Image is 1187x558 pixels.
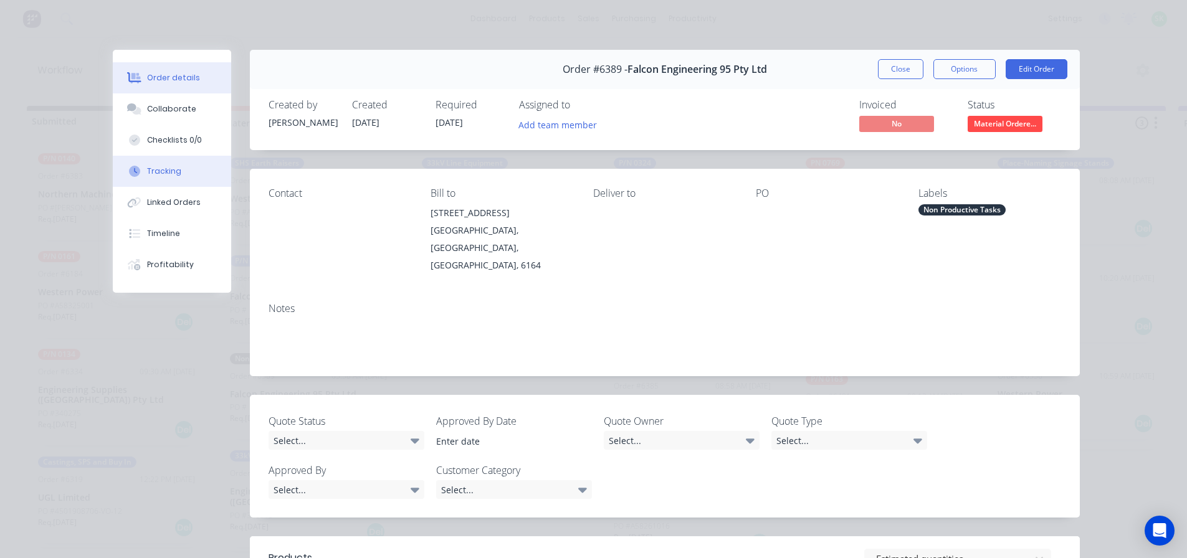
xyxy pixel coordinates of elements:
div: [STREET_ADDRESS][GEOGRAPHIC_DATA], [GEOGRAPHIC_DATA], [GEOGRAPHIC_DATA], 6164 [431,204,573,274]
div: Select... [436,480,592,499]
label: Customer Category [436,463,592,478]
label: Quote Owner [604,414,760,428]
div: Non Productive Tasks [918,204,1006,215]
div: Bill to [431,187,573,199]
span: No [859,116,934,131]
label: Approved By Date [436,414,592,428]
button: Linked Orders [113,187,231,218]
div: Notes [269,303,1061,314]
span: Falcon Engineering 95 Pty Ltd [627,64,767,75]
span: [DATE] [352,116,379,128]
div: Created [352,99,421,111]
button: Profitability [113,249,231,280]
div: [PERSON_NAME] [269,116,337,129]
div: Labels [918,187,1061,199]
button: Collaborate [113,93,231,125]
div: Select... [771,431,927,450]
span: Order #6389 - [563,64,627,75]
div: Select... [269,480,424,499]
div: Collaborate [147,103,196,115]
div: Linked Orders [147,197,201,208]
div: Created by [269,99,337,111]
button: Add team member [512,116,603,133]
div: PO [756,187,899,199]
div: Deliver to [593,187,736,199]
label: Approved By [269,463,424,478]
button: Close [878,59,923,79]
div: Timeline [147,228,180,239]
button: Order details [113,62,231,93]
label: Quote Type [771,414,927,428]
div: Profitability [147,259,194,270]
button: Add team member [519,116,604,133]
div: Open Intercom Messenger [1145,516,1175,546]
div: Status [968,99,1061,111]
span: Material Ordere... [968,116,1042,131]
div: Assigned to [519,99,644,111]
button: Checklists 0/0 [113,125,231,156]
div: Tracking [147,166,181,177]
div: Select... [269,431,424,450]
div: Invoiced [859,99,953,111]
span: [DATE] [436,116,463,128]
button: Edit Order [1006,59,1067,79]
div: [GEOGRAPHIC_DATA], [GEOGRAPHIC_DATA], [GEOGRAPHIC_DATA], 6164 [431,222,573,274]
div: Select... [604,431,760,450]
div: [STREET_ADDRESS] [431,204,573,222]
button: Options [933,59,996,79]
div: Required [436,99,504,111]
div: Checklists 0/0 [147,135,202,146]
button: Tracking [113,156,231,187]
button: Timeline [113,218,231,249]
input: Enter date [427,432,583,450]
label: Quote Status [269,414,424,428]
div: Order details [147,72,200,83]
div: Contact [269,187,411,199]
button: Material Ordere... [968,116,1042,135]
